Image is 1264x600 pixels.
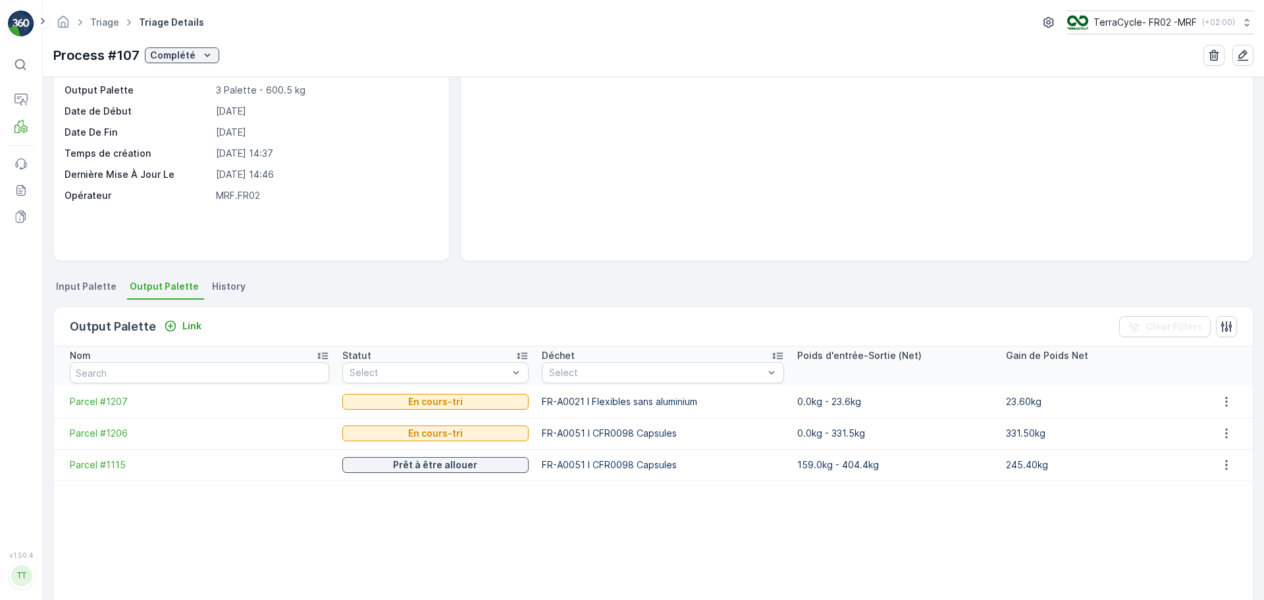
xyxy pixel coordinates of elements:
p: 331.50kg [1006,427,1192,440]
button: Prêt à être allouer [342,457,529,473]
a: Triage [90,16,119,28]
p: Link [182,319,201,333]
p: FR-A0051 I CFR0098 Capsules [542,427,784,440]
p: Déchet [542,349,575,362]
p: En cours-tri [408,427,463,440]
p: Prêt à être allouer [393,458,477,472]
p: 0.0kg - 331.5kg [797,427,993,440]
p: Date de Début [65,105,211,118]
p: FR-A0021 I Flexibles sans aluminium [542,395,784,408]
p: [DATE] 14:37 [216,147,435,160]
p: Statut [342,349,371,362]
a: Parcel #1207 [70,395,329,408]
a: Homepage [56,20,70,31]
p: Poids d'entrée-Sortie (Net) [797,349,922,362]
img: terracycle.png [1067,15,1088,30]
span: Triage Details [136,16,207,29]
p: 0.0kg - 23.6kg [797,395,993,408]
a: Parcel #1115 [70,458,329,472]
div: TT [11,565,32,586]
input: Search [70,362,329,383]
a: Parcel #1206 [70,427,329,440]
span: Input Palette [56,280,117,293]
button: TT [8,562,34,589]
p: MRF.FR02 [216,189,435,202]
p: Gain de Poids Net [1006,349,1088,362]
p: Clear Filters [1145,320,1203,333]
p: FR-A0051 I CFR0098 Capsules [542,458,784,472]
p: Nom [70,349,91,362]
span: History [212,280,246,293]
p: Process #107 [53,45,140,65]
p: Output Palette [65,84,211,97]
button: Complété [145,47,219,63]
p: Select [350,366,508,379]
span: v 1.50.4 [8,551,34,559]
p: Output Palette [70,317,156,336]
button: TerraCycle- FR02 -MRF(+02:00) [1067,11,1253,34]
p: 245.40kg [1006,458,1192,472]
span: Output Palette [130,280,199,293]
p: [DATE] [216,126,435,139]
p: 23.60kg [1006,395,1192,408]
p: 3 Palette - 600.5 kg [216,84,435,97]
button: Link [159,318,207,334]
img: logo [8,11,34,37]
p: Opérateur [65,189,211,202]
p: ( +02:00 ) [1202,17,1235,28]
button: En cours-tri [342,425,529,441]
button: En cours-tri [342,394,529,410]
p: TerraCycle- FR02 -MRF [1093,16,1197,29]
button: Clear Filters [1119,316,1211,337]
p: Select [549,366,764,379]
p: Dernière Mise À Jour Le [65,168,211,181]
p: Complété [150,49,196,62]
p: En cours-tri [408,395,463,408]
p: Date De Fin [65,126,211,139]
p: [DATE] 14:46 [216,168,435,181]
p: [DATE] [216,105,435,118]
p: 159.0kg - 404.4kg [797,458,993,472]
p: Temps de création [65,147,211,160]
